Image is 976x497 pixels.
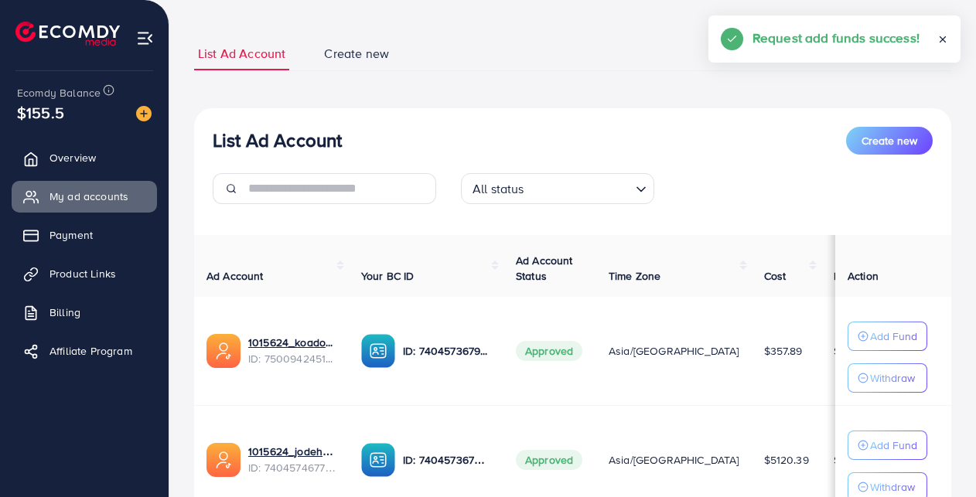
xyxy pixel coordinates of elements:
p: Add Fund [870,436,917,454]
span: Payment [49,227,93,243]
span: Ecomdy Balance [17,85,101,100]
span: ID: 7500942451029606417 [248,351,336,366]
img: ic-ads-acc.e4c84228.svg [206,334,241,368]
a: Payment [12,220,157,250]
a: Overview [12,142,157,173]
input: Search for option [529,175,630,200]
div: Search for option [461,173,654,204]
span: Cost [764,268,787,284]
p: Withdraw [870,369,915,387]
h5: Request add funds success! [752,28,920,48]
span: Approved [516,341,582,361]
span: Overview [49,150,96,165]
img: menu [136,29,154,47]
span: Create new [862,133,917,148]
a: Product Links [12,258,157,289]
span: Affiliate Program [49,343,132,359]
span: List Ad Account [198,45,285,63]
p: Withdraw [870,478,915,496]
button: Withdraw [848,363,927,393]
span: Create new [324,45,389,63]
img: logo [15,22,120,46]
p: ID: 7404573679537061904 [403,451,491,469]
p: ID: 7404573679537061904 [403,342,491,360]
a: 1015624_jodeh0818_1724011909550 [248,444,336,459]
span: Time Zone [609,268,660,284]
img: ic-ba-acc.ded83a64.svg [361,334,395,368]
span: Product Links [49,266,116,281]
a: Affiliate Program [12,335,157,366]
span: $5120.39 [764,452,809,468]
span: Billing [49,305,80,320]
span: Ad Account Status [516,253,573,284]
span: All status [469,178,527,200]
span: My ad accounts [49,189,128,204]
span: Approved [516,450,582,470]
span: $357.89 [764,343,803,359]
img: ic-ads-acc.e4c84228.svg [206,443,241,477]
span: Action [848,268,879,284]
span: Asia/[GEOGRAPHIC_DATA] [609,452,739,468]
p: Add Fund [870,327,917,346]
button: Add Fund [848,431,927,460]
div: <span class='underline'>1015624_jodeh0818_1724011909550</span></br>7404574677252866064 [248,444,336,475]
a: 1015624_koadok_1746449263868 [248,335,336,350]
a: My ad accounts [12,181,157,212]
span: Your BC ID [361,268,415,284]
span: ID: 7404574677252866064 [248,460,336,475]
div: <span class='underline'>1015624_koadok_1746449263868</span></br>7500942451029606417 [248,335,336,366]
span: Ad Account [206,268,264,284]
button: Create new [846,127,933,155]
img: image [136,106,152,121]
a: Billing [12,297,157,328]
span: Asia/[GEOGRAPHIC_DATA] [609,343,739,359]
img: ic-ba-acc.ded83a64.svg [361,443,395,477]
h3: List Ad Account [213,129,342,151]
button: Add Fund [848,322,927,351]
span: $155.5 [17,101,64,124]
iframe: Chat [910,427,964,485]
